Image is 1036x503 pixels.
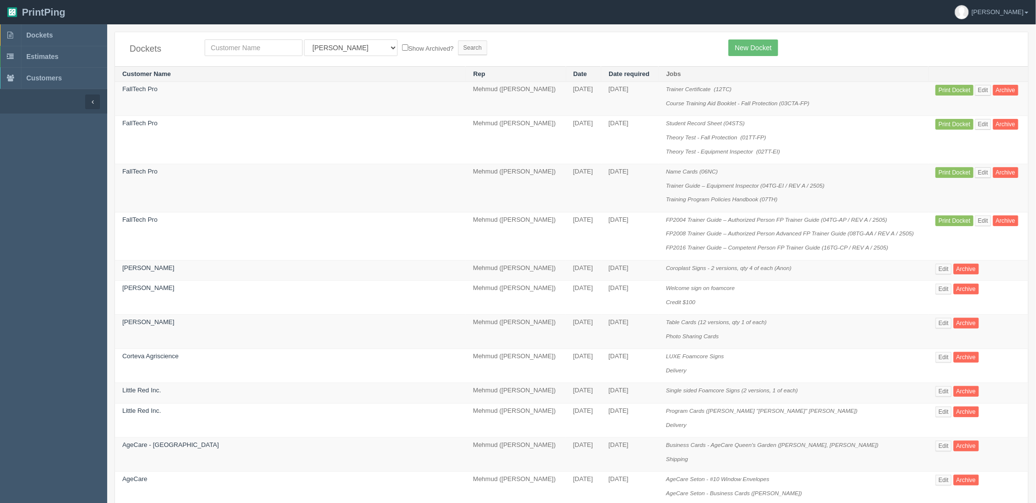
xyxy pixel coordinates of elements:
td: [DATE] [601,404,659,438]
i: Shipping [666,456,689,462]
a: Edit [975,85,991,96]
td: [DATE] [566,281,601,315]
a: Archive [954,475,979,485]
img: avatar_default-7531ab5dedf162e01f1e0bb0964e6a185e93c5c22dfe317fb01d7f8cd2b1632c.jpg [955,5,969,19]
a: [PERSON_NAME] [122,264,174,271]
td: [DATE] [601,260,659,281]
label: Show Archived? [402,42,454,54]
i: FP2008 Trainer Guide – Authorized Person Advanced FP Trainer Guide (08TG-AA / REV A / 2505) [666,230,914,236]
a: Little Red Inc. [122,387,161,394]
td: [DATE] [566,260,601,281]
a: Customer Name [122,70,171,77]
td: [DATE] [566,116,601,164]
td: Mehmud ([PERSON_NAME]) [466,349,566,383]
a: Archive [993,119,1018,130]
i: Student Record Sheet (04STS) [666,120,745,126]
td: [DATE] [566,82,601,116]
td: Mehmud ([PERSON_NAME]) [466,164,566,213]
a: Edit [936,284,952,294]
a: Archive [993,215,1018,226]
td: [DATE] [566,212,601,260]
i: Theory Test - Equipment Inspector (02TT-EI) [666,148,780,155]
td: Mehmud ([PERSON_NAME]) [466,260,566,281]
td: [DATE] [601,438,659,472]
td: Mehmud ([PERSON_NAME]) [466,404,566,438]
td: [DATE] [566,315,601,349]
td: [DATE] [601,281,659,315]
i: Table Cards (12 versions, qty 1 of each) [666,319,767,325]
a: Edit [936,441,952,451]
a: Corteva Agriscience [122,352,179,360]
input: Show Archived? [402,44,408,51]
i: LUXE Foamcore Signs [666,353,724,359]
i: Single sided Foamcore Signs (2 versions, 1 of each) [666,387,798,393]
a: [PERSON_NAME] [122,318,174,326]
td: [DATE] [601,116,659,164]
td: Mehmud ([PERSON_NAME]) [466,212,566,260]
td: [DATE] [566,404,601,438]
a: Archive [954,441,979,451]
i: Delivery [666,367,687,373]
i: AgeCare Seton - #10 Window Envelopes [666,476,769,482]
i: Coroplast Signs - 2 versions, qty 4 of each (Anon) [666,265,792,271]
i: FP2016 Trainer Guide – Competent Person FP Trainer Guide (16TG-CP / REV A / 2505) [666,244,888,251]
i: Welcome sign on foamcore [666,285,735,291]
td: [DATE] [566,164,601,213]
td: [DATE] [601,315,659,349]
a: Edit [975,215,991,226]
a: Print Docket [936,85,973,96]
i: Trainer Certificate (12TC) [666,86,732,92]
td: Mehmud ([PERSON_NAME]) [466,315,566,349]
input: Search [458,40,487,55]
a: Archive [954,406,979,417]
span: Estimates [26,53,58,60]
a: FallTech Pro [122,168,157,175]
img: logo-3e63b451c926e2ac314895c53de4908e5d424f24456219fb08d385ab2e579770.png [7,7,17,17]
a: Print Docket [936,215,973,226]
i: Name Cards (06NC) [666,168,718,174]
a: AgeCare - [GEOGRAPHIC_DATA] [122,441,219,448]
i: Theory Test - Fall Protection (01TT-FP) [666,134,767,140]
a: AgeCare [122,475,147,483]
i: Business Cards - AgeCare Queen's Garden ([PERSON_NAME], [PERSON_NAME]) [666,442,879,448]
td: [DATE] [601,383,659,404]
a: Archive [954,352,979,363]
td: Mehmud ([PERSON_NAME]) [466,82,566,116]
span: Dockets [26,31,53,39]
a: FallTech Pro [122,216,157,223]
td: [DATE] [601,164,659,213]
td: Mehmud ([PERSON_NAME]) [466,383,566,404]
a: Archive [993,85,1018,96]
h4: Dockets [130,44,190,54]
a: Archive [993,167,1018,178]
a: Archive [954,318,979,329]
a: Edit [936,264,952,274]
a: Edit [936,406,952,417]
a: New Docket [729,39,778,56]
a: Edit [936,318,952,329]
a: Edit [936,352,952,363]
th: Jobs [659,66,928,82]
td: [DATE] [566,349,601,383]
input: Customer Name [205,39,303,56]
td: [DATE] [601,212,659,260]
td: Mehmud ([PERSON_NAME]) [466,438,566,472]
a: Rep [473,70,485,77]
a: Print Docket [936,119,973,130]
i: Photo Sharing Cards [666,333,719,339]
a: Date required [609,70,650,77]
a: FallTech Pro [122,85,157,93]
a: Print Docket [936,167,973,178]
td: [DATE] [601,349,659,383]
td: [DATE] [601,82,659,116]
a: Archive [954,284,979,294]
i: Course Training Aid Booklet - Fall Protection (03CTA-FP) [666,100,810,106]
a: [PERSON_NAME] [122,284,174,291]
td: Mehmud ([PERSON_NAME]) [466,281,566,315]
i: AgeCare Seton - Business Cards ([PERSON_NAME]) [666,490,802,496]
i: Program Cards ([PERSON_NAME] "[PERSON_NAME]" [PERSON_NAME]) [666,407,858,414]
a: Edit [975,119,991,130]
a: FallTech Pro [122,119,157,127]
a: Archive [954,386,979,397]
i: Training Program Policies Handbook (07TH) [666,196,778,202]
